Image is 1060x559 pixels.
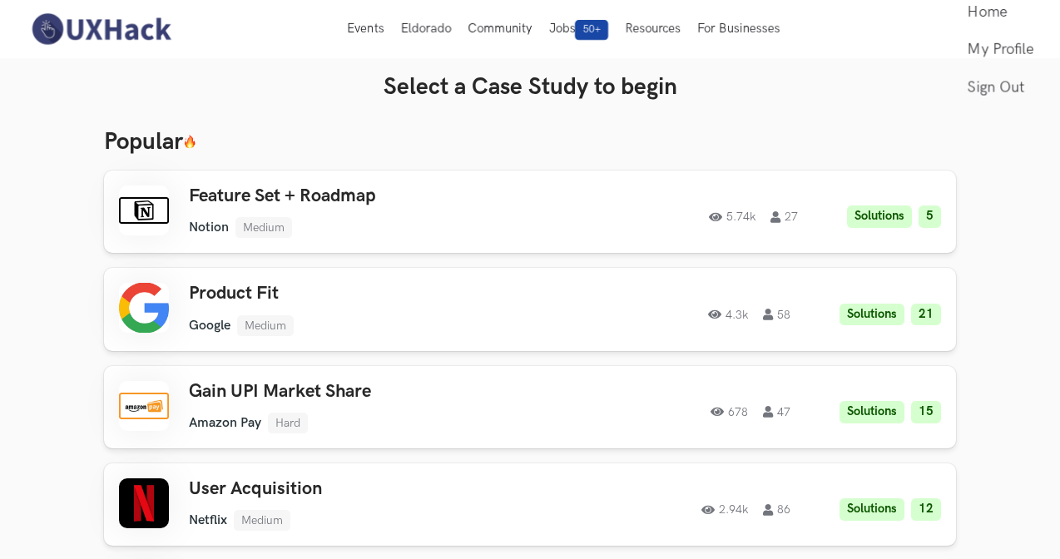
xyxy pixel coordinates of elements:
li: Solutions [840,401,904,423]
li: 5 [919,205,941,228]
span: 4.3k [708,309,748,320]
img: UXHack-logo.png [27,12,175,47]
span: 50+ [575,20,608,40]
a: Feature Set + RoadmapNotionMedium5.74k27Solutions5 [104,171,956,253]
li: Hard [268,413,308,433]
li: 21 [911,304,941,326]
a: My Profile [968,31,1033,68]
li: Google [189,318,230,334]
img: 🔥 [183,135,196,149]
h3: Product Fit [189,283,555,304]
span: 5.74k [709,211,755,223]
h3: Popular [104,128,956,156]
li: Medium [235,217,292,238]
h3: Select a Case Study to begin [104,73,956,101]
li: Solutions [840,304,904,326]
span: 58 [763,309,790,320]
li: 12 [911,498,941,521]
li: Notion [189,220,229,235]
li: Medium [234,510,290,531]
h3: Gain UPI Market Share [189,381,555,403]
li: 15 [911,401,941,423]
span: 27 [770,211,798,223]
span: 47 [763,406,790,418]
li: Amazon Pay [189,415,261,431]
a: Product FitGoogleMedium4.3k58Solutions21 [104,268,956,350]
li: Solutions [840,498,904,521]
a: User AcquisitionNetflixMedium2.94k86Solutions12 [104,463,956,546]
h3: Feature Set + Roadmap [189,186,555,207]
span: 678 [711,406,748,418]
h3: User Acquisition [189,478,555,500]
li: Netflix [189,512,227,528]
a: Gain UPI Market ShareAmazon PayHard67847Solutions15 [104,366,956,448]
li: Solutions [847,205,912,228]
span: 2.94k [701,504,748,516]
li: Medium [237,315,294,336]
a: Sign Out [968,68,1033,106]
span: 86 [763,504,790,516]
